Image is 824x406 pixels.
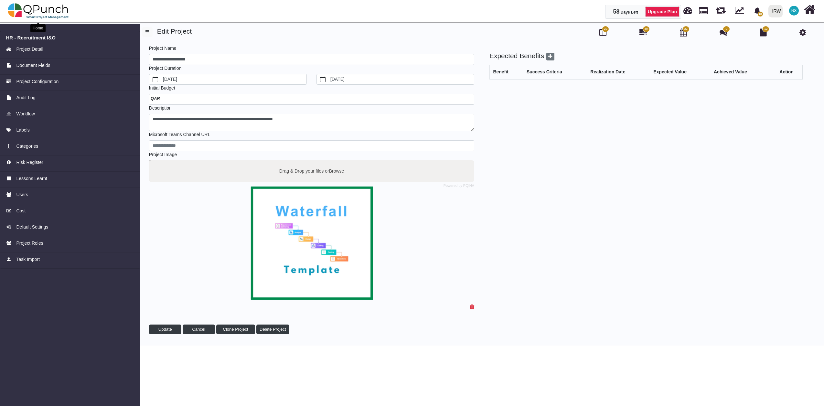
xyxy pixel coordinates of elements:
[260,327,286,332] span: Delete Project
[750,0,766,21] a: bell fill18
[470,304,474,310] i: Delete
[149,187,474,300] img: Paris
[149,325,181,334] button: Update
[774,69,799,75] div: Action
[760,28,767,36] i: Document Library
[30,24,46,32] div: Home
[329,74,474,85] label: [DATE]
[720,28,727,36] i: Punch Discussion
[149,45,177,52] label: Project Name
[16,191,28,198] span: Users
[590,69,647,75] div: Realization Date
[684,27,688,31] span: 22
[158,327,172,332] span: Update
[789,6,799,16] span: Nadeem Sheikh
[16,127,29,134] span: Labels
[726,27,727,31] span: 0
[754,7,761,14] svg: bell fill
[149,74,162,85] button: calendar
[153,77,158,82] svg: calendar
[149,85,175,91] label: Initial Budget
[599,28,606,36] i: Board
[785,0,803,21] a: NS
[16,159,43,166] span: Risk Register
[149,131,210,138] label: Microsoft Teams Channel URL
[16,224,48,230] span: Default Settings
[192,327,205,332] span: Cancel
[653,69,707,75] div: Expected Value
[804,4,815,16] i: Home
[758,12,763,16] span: 18
[444,184,474,187] a: Powered by PQINA
[765,0,785,22] a: IRW
[223,327,248,332] span: Clone Project
[16,208,26,214] span: Cost
[699,4,708,14] span: Projects
[639,31,647,36] a: 30
[716,3,726,14] span: Releases
[604,27,607,31] span: 22
[16,256,39,263] span: Task Import
[752,5,763,16] div: Notification
[142,27,819,35] h4: Edit Project
[16,175,47,182] span: Lessons Learnt
[149,151,177,158] label: Project Image
[320,77,326,82] svg: calendar
[714,69,767,75] div: Achieved Value
[183,325,215,334] button: Cancel
[16,240,43,247] span: Project Roles
[16,46,43,53] span: Project Detail
[16,111,35,117] span: Workflow
[16,94,35,101] span: Audit Log
[277,165,346,176] label: Drag & Drop your files or
[621,10,638,15] span: Days Left
[16,62,50,69] span: Document Fields
[772,5,781,17] div: IRW
[329,168,344,173] span: Browse
[489,52,803,60] h4: Expected Benefits
[16,143,38,150] span: Categories
[149,105,172,112] label: Description
[317,74,329,85] button: calendar
[732,0,750,22] div: Dynamic Report
[493,69,520,75] div: Benefit
[680,28,687,36] i: Calendar
[6,35,134,41] a: HR - Recruitment I&O
[16,78,59,85] span: Project Configuration
[546,53,554,60] span: Add benefits
[162,74,306,85] label: [DATE]
[149,65,181,72] label: Project Duration
[216,325,255,334] button: Clone Project
[683,4,692,14] span: Dashboard
[256,325,290,334] button: Delete Project
[613,8,619,15] span: 58
[639,28,647,36] i: Gantt
[8,1,69,21] img: qpunch-sp.fa6292f.png
[527,69,583,75] div: Success Criteria
[791,9,797,13] span: NS
[645,6,680,17] a: Upgrade Plan
[764,27,767,31] span: 12
[645,27,648,31] span: 30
